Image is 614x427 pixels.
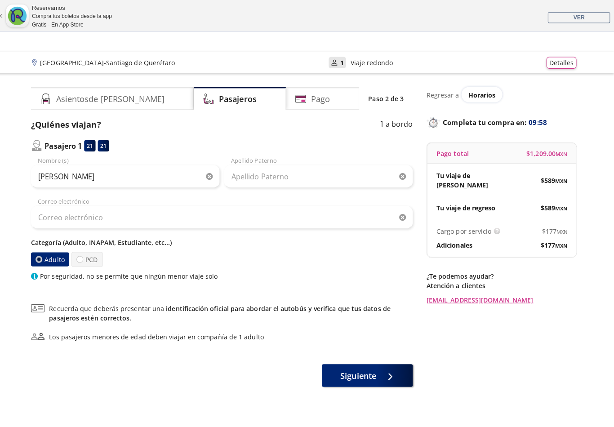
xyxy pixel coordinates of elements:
p: ¿Quiénes viajan? [37,117,107,129]
p: Paso 2 de 3 [371,93,406,102]
div: Los pasajeros menores de edad deben viajar en compañía de 1 adulto [55,328,267,338]
span: $ 589 [541,173,568,183]
small: MXN [556,149,568,156]
span: $ 1,209.00 [527,147,568,156]
h4: Pago [314,92,333,104]
span: $ 177 [543,224,568,233]
p: Tu viaje de regreso [438,201,497,210]
p: Pasajero 1 [51,139,88,150]
small: MXN [557,226,568,232]
input: Correo electrónico [37,204,415,226]
a: [EMAIL_ADDRESS][DOMAIN_NAME] [428,292,577,301]
div: Regresar a ver horarios [428,86,577,101]
span: $ 589 [541,201,568,210]
p: Cargo por servicio [438,224,493,233]
p: [GEOGRAPHIC_DATA] - Santiago de Querétaro [46,57,180,67]
a: Cerrar [4,13,9,18]
div: Compra tus boletos desde la app [38,12,117,20]
small: MXN [556,203,568,209]
button: Siguiente [325,360,415,383]
div: Gratis - En App Store [38,20,117,28]
span: $ 177 [541,238,568,247]
label: PCD [77,249,108,264]
input: Apellido Paterno [228,163,415,186]
p: 1 a bordo [382,117,415,129]
iframe: Messagebird Livechat Widget [562,375,605,418]
a: identificación oficial para abordar el autobús y verifica que tus datos de pasajeros estén correc... [55,301,393,319]
div: 21 [103,138,115,150]
span: VER [574,14,585,21]
small: MXN [556,175,568,182]
span: Horarios [470,89,497,98]
p: Por seguridad, no se permite que ningún menor viaje solo [46,268,222,278]
input: Nombre (s) [37,163,224,186]
p: Viaje redondo [353,57,395,67]
span: 09:58 [529,116,547,126]
span: Recuerda que deberás presentar una [55,300,415,319]
p: Tu viaje de [PERSON_NAME] [438,169,503,187]
h4: Pasajeros [223,92,260,104]
p: Categoría (Adulto, INAPAM, Estudiante, etc...) [37,235,415,245]
div: 21 [90,138,101,150]
div: Reservamos [38,4,117,13]
button: Detalles [547,56,577,68]
a: VER [548,12,610,23]
p: Atención a clientes [428,278,577,287]
label: Adulto [37,249,76,263]
p: Completa tu compra en : [428,115,577,127]
h4: Asientos de [PERSON_NAME] [62,92,169,104]
small: MXN [556,240,568,246]
p: Pago total [438,147,470,156]
p: Regresar a [428,89,461,98]
p: Adicionales [438,238,474,247]
p: ¿Te podemos ayudar? [428,268,577,278]
span: Siguiente [343,365,379,378]
p: 1 [343,57,347,67]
